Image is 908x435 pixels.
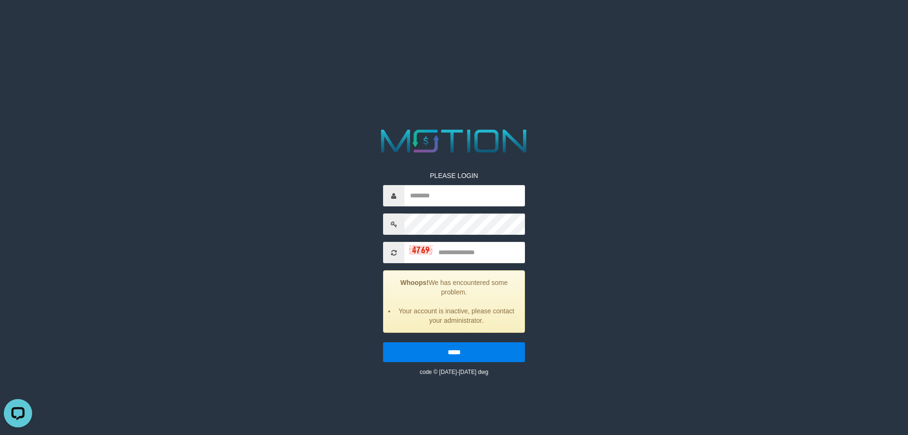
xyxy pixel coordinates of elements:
[409,245,433,255] img: captcha
[375,125,533,157] img: MOTION_logo.png
[419,369,488,375] small: code © [DATE]-[DATE] dwg
[383,270,525,333] div: We has encountered some problem.
[401,279,429,286] strong: Whoops!
[395,306,517,325] li: Your account is inactive, please contact your administrator.
[383,171,525,180] p: PLEASE LOGIN
[4,4,32,32] button: Open LiveChat chat widget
